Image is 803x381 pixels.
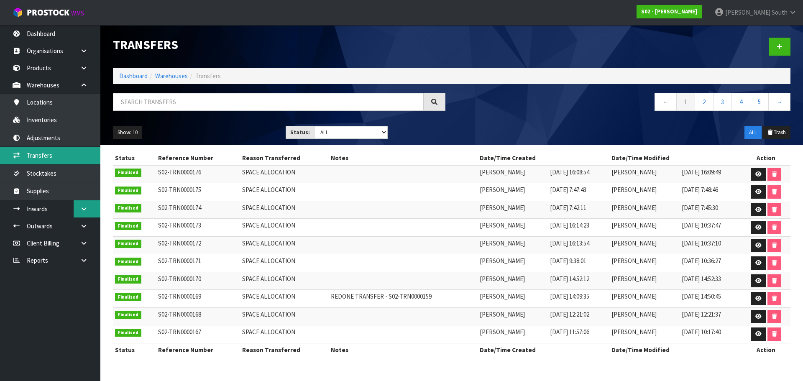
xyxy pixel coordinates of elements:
td: SPACE ALLOCATION [240,236,328,254]
a: Dashboard [119,72,148,80]
td: [DATE] 14:50:45 [680,290,742,308]
td: [DATE] 7:45:30 [680,201,742,219]
td: [PERSON_NAME] [609,272,679,290]
th: Reason Transferred [240,151,328,165]
button: Show: 10 [113,126,142,139]
td: SPACE ALLOCATION [240,219,328,237]
td: [PERSON_NAME] [478,165,547,183]
td: [PERSON_NAME] [609,236,679,254]
th: Reason Transferred [240,343,328,356]
a: ← [655,93,677,111]
td: S02-TRN0000170 [156,272,240,290]
td: [PERSON_NAME] [609,307,679,325]
th: Reference Number [156,151,240,165]
td: [DATE] 16:08:54 [548,165,610,183]
span: Finalised [115,275,141,284]
th: Date/Time Created [478,151,609,165]
span: [PERSON_NAME] [725,8,770,16]
button: Trash [762,126,790,139]
td: [DATE] 9:38:01 [548,254,610,272]
td: [DATE] 16:14:23 [548,219,610,237]
a: 1 [676,93,695,111]
td: [DATE] 16:13:54 [548,236,610,254]
td: S02-TRN0000167 [156,325,240,343]
td: [DATE] 12:21:02 [548,307,610,325]
td: S02-TRN0000171 [156,254,240,272]
nav: Page navigation [458,93,790,113]
small: WMS [71,9,84,17]
a: 3 [713,93,732,111]
th: Date/Time Modified [609,343,741,356]
td: [PERSON_NAME] [609,201,679,219]
span: Finalised [115,204,141,212]
a: 5 [750,93,769,111]
td: [DATE] 14:09:35 [548,290,610,308]
td: [PERSON_NAME] [478,236,547,254]
td: S02-TRN0000168 [156,307,240,325]
td: S02-TRN0000169 [156,290,240,308]
h1: Transfers [113,38,445,51]
td: SPACE ALLOCATION [240,325,328,343]
td: SPACE ALLOCATION [240,254,328,272]
td: [DATE] 10:37:10 [680,236,742,254]
td: S02-TRN0000176 [156,165,240,183]
td: [DATE] 14:52:12 [548,272,610,290]
td: [PERSON_NAME] [609,290,679,308]
td: [DATE] 7:47:43 [548,183,610,201]
strong: S02 - [PERSON_NAME] [641,8,697,15]
th: Status [113,343,156,356]
td: [PERSON_NAME] [478,325,547,343]
td: S02-TRN0000175 [156,183,240,201]
td: [DATE] 14:52:33 [680,272,742,290]
th: Notes [329,151,478,165]
th: Action [741,151,790,165]
span: Finalised [115,311,141,319]
span: Transfers [195,72,221,80]
td: S02-TRN0000174 [156,201,240,219]
td: [PERSON_NAME] [478,219,547,237]
span: Finalised [115,258,141,266]
td: S02-TRN0000172 [156,236,240,254]
a: S02 - [PERSON_NAME] [637,5,702,18]
strong: Status: [290,129,310,136]
span: Finalised [115,187,141,195]
td: [PERSON_NAME] [609,183,679,201]
td: SPACE ALLOCATION [240,201,328,219]
th: Notes [329,343,478,356]
td: SPACE ALLOCATION [240,165,328,183]
td: [PERSON_NAME] [478,183,547,201]
td: SPACE ALLOCATION [240,183,328,201]
span: Finalised [115,169,141,177]
td: [DATE] 7:48:46 [680,183,742,201]
td: [PERSON_NAME] [609,165,679,183]
a: → [768,93,790,111]
td: [PERSON_NAME] [478,201,547,219]
th: Date/Time Created [478,343,609,356]
td: SPACE ALLOCATION [240,307,328,325]
th: Date/Time Modified [609,151,741,165]
td: [DATE] 16:09:49 [680,165,742,183]
td: [DATE] 12:21:37 [680,307,742,325]
td: [DATE] 10:36:27 [680,254,742,272]
th: Status [113,151,156,165]
button: ALL [744,126,762,139]
span: ProStock [27,7,69,18]
input: Search transfers [113,93,424,111]
span: Finalised [115,293,141,302]
td: [DATE] 10:37:47 [680,219,742,237]
td: [DATE] 7:42:11 [548,201,610,219]
td: [DATE] 10:17:40 [680,325,742,343]
td: [DATE] 11:57:06 [548,325,610,343]
a: 2 [695,93,713,111]
td: S02-TRN0000173 [156,219,240,237]
th: Reference Number [156,343,240,356]
span: Finalised [115,222,141,230]
span: South [772,8,788,16]
td: [PERSON_NAME] [478,254,547,272]
td: [PERSON_NAME] [609,219,679,237]
td: SPACE ALLOCATION [240,290,328,308]
a: 4 [731,93,750,111]
td: [PERSON_NAME] [478,307,547,325]
span: Finalised [115,240,141,248]
td: [PERSON_NAME] [478,272,547,290]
